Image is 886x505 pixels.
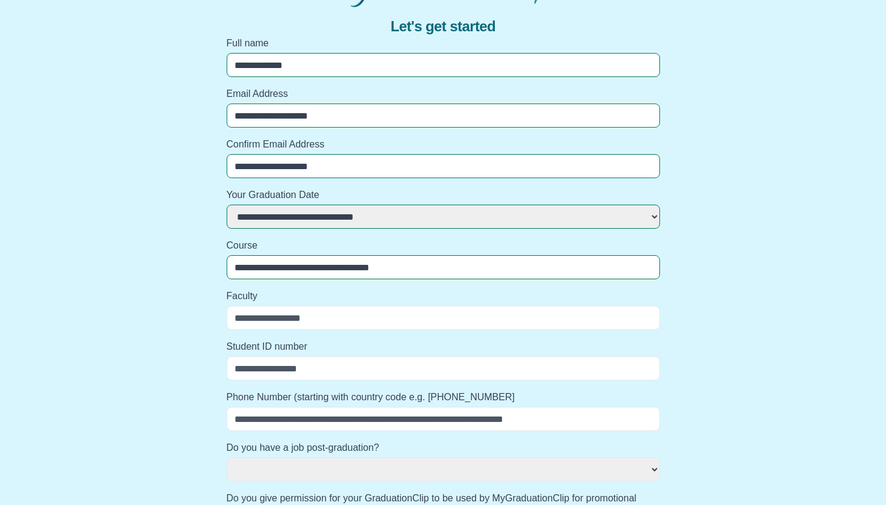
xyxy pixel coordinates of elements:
[227,87,660,101] label: Email Address
[227,339,660,354] label: Student ID number
[227,36,660,51] label: Full name
[227,441,660,455] label: Do you have a job post-graduation?
[391,17,495,36] span: Let's get started
[227,390,660,404] label: Phone Number (starting with country code e.g. [PHONE_NUMBER]
[227,188,660,202] label: Your Graduation Date
[227,137,660,152] label: Confirm Email Address
[227,289,660,303] label: Faculty
[227,238,660,253] label: Course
